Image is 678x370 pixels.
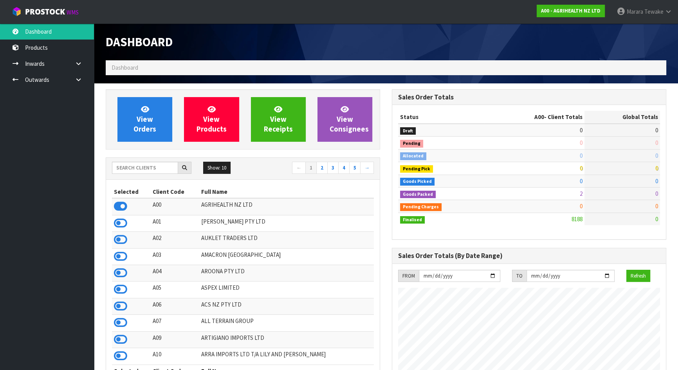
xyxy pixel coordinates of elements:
td: ARRA IMPORTS LTD T/A LILY AND [PERSON_NAME] [199,348,374,365]
a: 1 [305,162,317,174]
a: 2 [316,162,328,174]
span: A00 [534,113,544,121]
span: Dashboard [106,34,173,50]
span: 0 [655,152,658,159]
nav: Page navigation [249,162,374,175]
span: 2 [580,190,582,197]
td: A06 [151,298,199,314]
td: [PERSON_NAME] PTY LTD [199,215,374,231]
td: AUKLET TRADERS LTD [199,232,374,248]
span: View Receipts [264,105,293,134]
button: Show: 10 [203,162,231,174]
span: 0 [655,164,658,172]
span: Goods Packed [400,191,436,199]
td: AGRIHEALTH NZ LTD [199,198,374,215]
th: Status [398,111,485,123]
a: 4 [338,162,350,174]
span: Finalised [400,216,425,224]
a: 5 [349,162,361,174]
td: A01 [151,215,199,231]
td: A07 [151,315,199,331]
small: WMS [67,9,79,16]
th: Global Totals [584,111,660,123]
span: 0 [655,177,658,185]
input: Search clients [112,162,178,174]
div: TO [512,270,527,282]
strong: A00 - AGRIHEALTH NZ LTD [541,7,600,14]
span: 0 [655,190,658,197]
span: Goods Picked [400,178,435,186]
a: ViewOrders [117,97,172,142]
span: Draft [400,127,416,135]
td: AROONA PTY LTD [199,265,374,282]
span: 0 [580,126,582,134]
a: ViewReceipts [251,97,306,142]
h3: Sales Order Totals (By Date Range) [398,252,660,260]
span: 0 [580,177,582,185]
span: Allocated [400,152,426,160]
td: AMACRON [GEOGRAPHIC_DATA] [199,248,374,265]
td: A05 [151,282,199,298]
td: ALL TERRAIN GROUP [199,315,374,331]
span: 0 [655,215,658,223]
img: cube-alt.png [12,7,22,16]
span: 0 [580,164,582,172]
span: ProStock [25,7,65,17]
span: Dashboard [112,64,138,71]
td: A09 [151,331,199,348]
span: 0 [655,202,658,210]
span: 0 [655,126,658,134]
span: 0 [580,139,582,146]
span: 0 [580,202,582,210]
span: View Products [197,105,227,134]
span: 8188 [572,215,582,223]
a: 3 [327,162,339,174]
span: Pending [400,140,423,148]
a: A00 - AGRIHEALTH NZ LTD [537,5,605,17]
span: 0 [655,139,658,146]
td: A00 [151,198,199,215]
th: - Client Totals [485,111,584,123]
td: ARTIGIANO IMPORTS LTD [199,331,374,348]
span: View Consignees [330,105,369,134]
span: Marara [627,8,643,15]
span: Tewake [644,8,664,15]
a: ViewConsignees [317,97,372,142]
th: Selected [112,186,151,198]
span: Pending Charges [400,203,442,211]
span: Pending Pick [400,165,433,173]
td: A04 [151,265,199,282]
td: A10 [151,348,199,365]
a: → [360,162,374,174]
th: Full Name [199,186,374,198]
div: FROM [398,270,419,282]
td: A03 [151,248,199,265]
th: Client Code [151,186,199,198]
td: ACS NZ PTY LTD [199,298,374,314]
button: Refresh [626,270,650,282]
span: View Orders [133,105,156,134]
span: 0 [580,152,582,159]
td: ASPEX LIMITED [199,282,374,298]
a: ← [292,162,306,174]
a: ViewProducts [184,97,239,142]
h3: Sales Order Totals [398,94,660,101]
td: A02 [151,232,199,248]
